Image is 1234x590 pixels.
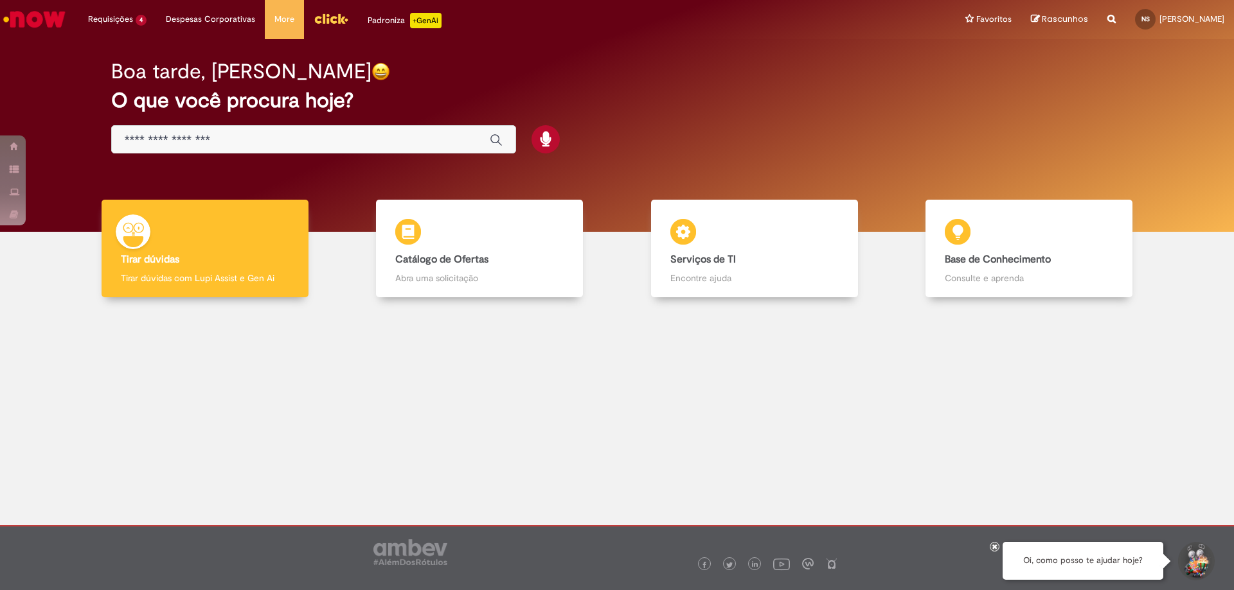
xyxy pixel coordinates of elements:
a: Rascunhos [1031,13,1088,26]
span: Favoritos [976,13,1012,26]
p: Abra uma solicitação [395,272,564,284]
img: ServiceNow [1,6,67,32]
p: +GenAi [410,13,442,28]
p: Encontre ajuda [670,272,839,284]
a: Tirar dúvidas Tirar dúvidas com Lupi Assist e Gen Ai [67,200,343,298]
img: logo_footer_youtube.png [773,555,790,572]
h2: Boa tarde, [PERSON_NAME] [111,60,371,83]
img: happy-face.png [371,62,390,81]
b: Serviços de TI [670,253,736,266]
img: logo_footer_ambev_rotulo_gray.png [373,539,447,565]
span: 4 [136,15,147,26]
img: logo_footer_twitter.png [726,562,733,568]
h2: O que você procura hoje? [111,89,1123,112]
button: Iniciar Conversa de Suporte [1176,542,1215,580]
span: More [274,13,294,26]
img: logo_footer_facebook.png [701,562,708,568]
a: Catálogo de Ofertas Abra uma solicitação [343,200,618,298]
img: logo_footer_workplace.png [802,558,814,569]
b: Catálogo de Ofertas [395,253,488,266]
span: Despesas Corporativas [166,13,255,26]
span: Rascunhos [1042,13,1088,25]
div: Padroniza [368,13,442,28]
a: Serviços de TI Encontre ajuda [617,200,892,298]
b: Base de Conhecimento [945,253,1051,266]
span: NS [1141,15,1150,23]
a: Base de Conhecimento Consulte e aprenda [892,200,1167,298]
img: click_logo_yellow_360x200.png [314,9,348,28]
img: logo_footer_linkedin.png [752,561,758,569]
img: logo_footer_naosei.png [826,558,837,569]
p: Tirar dúvidas com Lupi Assist e Gen Ai [121,272,289,284]
span: [PERSON_NAME] [1159,13,1224,24]
span: Requisições [88,13,133,26]
div: Oi, como posso te ajudar hoje? [1003,542,1163,580]
p: Consulte e aprenda [945,272,1113,284]
b: Tirar dúvidas [121,253,179,266]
